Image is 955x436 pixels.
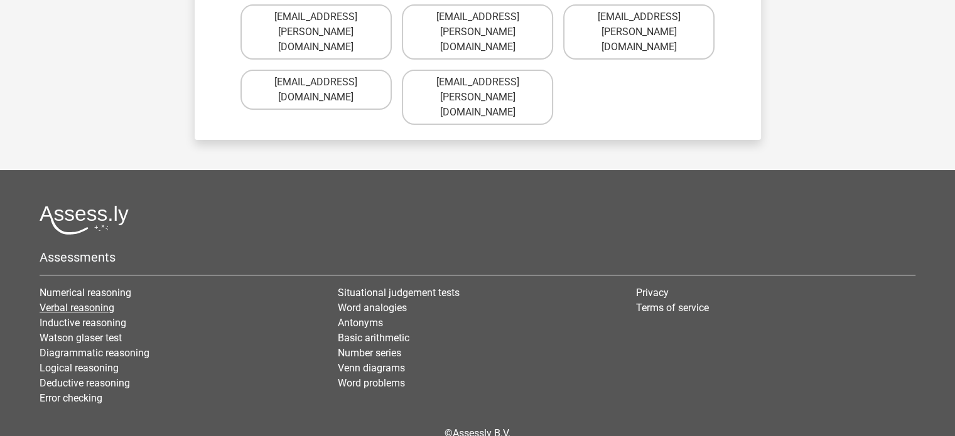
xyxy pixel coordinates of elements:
label: [EMAIL_ADDRESS][PERSON_NAME][DOMAIN_NAME] [563,4,715,60]
a: Situational judgement tests [338,287,460,299]
label: [EMAIL_ADDRESS][PERSON_NAME][DOMAIN_NAME] [402,70,553,125]
a: Word problems [338,377,405,389]
a: Terms of service [636,302,709,314]
a: Privacy [636,287,669,299]
label: [EMAIL_ADDRESS][PERSON_NAME][DOMAIN_NAME] [402,4,553,60]
a: Venn diagrams [338,362,405,374]
a: Diagrammatic reasoning [40,347,149,359]
a: Numerical reasoning [40,287,131,299]
a: Number series [338,347,401,359]
label: [EMAIL_ADDRESS][PERSON_NAME][DOMAIN_NAME] [240,4,392,60]
a: Inductive reasoning [40,317,126,329]
a: Word analogies [338,302,407,314]
a: Logical reasoning [40,362,119,374]
a: Deductive reasoning [40,377,130,389]
a: Antonyms [338,317,383,329]
a: Watson glaser test [40,332,122,344]
h5: Assessments [40,250,915,265]
img: Assessly logo [40,205,129,235]
a: Verbal reasoning [40,302,114,314]
label: [EMAIL_ADDRESS][DOMAIN_NAME] [240,70,392,110]
a: Basic arithmetic [338,332,409,344]
a: Error checking [40,392,102,404]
